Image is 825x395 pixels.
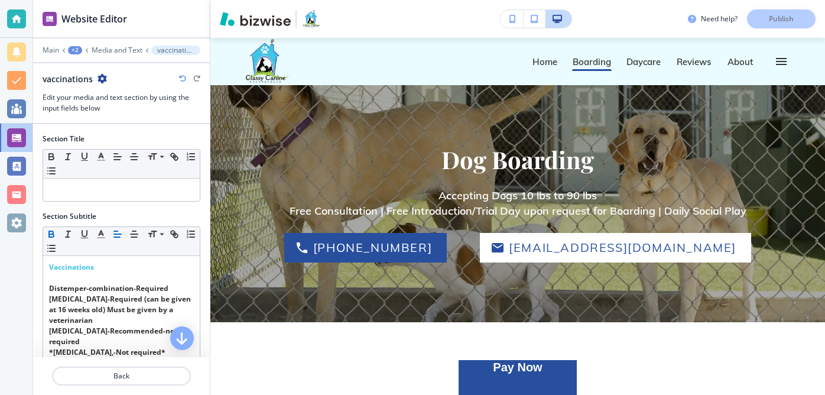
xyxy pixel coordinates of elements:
h2: Website Editor [61,12,127,26]
p: Back [53,371,190,381]
button: Media and Text [92,46,142,54]
strong: [MEDICAL_DATA]-Required (can be given at 16 weeks old) Must be given by a veterinarian [49,294,193,325]
button: Back [52,367,191,386]
h2: vaccinations [43,73,93,85]
img: Your Logo [301,9,321,28]
strong: Vaccinations [49,262,94,272]
a: [PHONE_NUMBER] [284,233,447,263]
p: [PHONE_NUMBER] [313,238,432,257]
button: Toggle hamburger navigation menu [768,48,794,75]
h3: Edit your media and text section by using the input fields below [43,92,200,114]
p: vaccinations [157,46,194,54]
p: Home [532,57,557,66]
p: Free Consultation | Free Introduction/Trial Day upon request for Boarding | Daily Social Play [290,203,746,219]
p: Boarding [573,57,611,66]
strong: [MEDICAL_DATA]-Recommended-not required [49,326,179,347]
p: Daycare [626,57,661,66]
p: Dog Boarding [441,145,594,174]
div: (360) 943-2275 [284,233,447,263]
p: Reviews [677,57,712,66]
button: +2 [68,46,82,54]
img: Bizwise Logo [220,12,291,26]
h2: Section Title [43,134,85,144]
img: editor icon [43,12,57,26]
strong: Distemper-combination-Required [49,283,168,293]
button: vaccinations [151,46,200,55]
div: classydogs@fastmail.com [480,233,751,263]
a: [EMAIL_ADDRESS][DOMAIN_NAME] [480,233,751,263]
p: About [727,57,753,66]
p: Accepting Dogs 10 lbs to 90 lbs [290,188,746,203]
button: Main [43,46,59,54]
p: [EMAIL_ADDRESS][DOMAIN_NAME] [509,238,736,257]
strong: *[MEDICAL_DATA],-Not required* [49,347,165,357]
h3: Need help? [701,14,738,24]
img: Classy Canine Country Club [241,38,418,85]
h2: Section Subtitle [43,211,96,222]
